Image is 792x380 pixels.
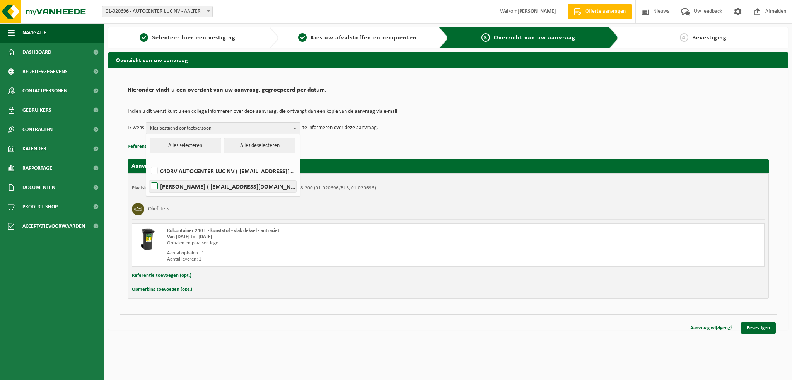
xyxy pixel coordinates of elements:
[131,163,189,169] strong: Aanvraag voor [DATE]
[568,4,632,19] a: Offerte aanvragen
[22,101,51,120] span: Gebruikers
[167,234,212,239] strong: Van [DATE] tot [DATE]
[112,33,263,43] a: 1Selecteer hier een vestiging
[149,165,296,177] label: C4DRV AUTOCENTER LUC NV ( [EMAIL_ADDRESS][DOMAIN_NAME] )
[22,216,85,236] span: Acceptatievoorwaarden
[150,123,290,134] span: Kies bestaand contactpersoon
[22,139,46,158] span: Kalender
[128,122,144,134] p: Ik wens
[584,8,628,15] span: Offerte aanvragen
[22,197,58,216] span: Product Shop
[684,322,739,334] a: Aanvraag wijzigen
[167,240,479,246] div: Ophalen en plaatsen lege
[150,138,221,153] button: Alles selecteren
[132,285,192,295] button: Opmerking toevoegen (opt.)
[22,23,46,43] span: Navigatie
[22,81,67,101] span: Contactpersonen
[146,122,300,134] button: Kies bestaand contactpersoon
[167,228,280,233] span: Rolcontainer 240 L - kunststof - vlak deksel - antraciet
[22,62,68,81] span: Bedrijfsgegevens
[517,9,556,14] strong: [PERSON_NAME]
[22,43,51,62] span: Dashboard
[152,35,236,41] span: Selecteer hier een vestiging
[128,87,769,97] h2: Hieronder vindt u een overzicht van uw aanvraag, gegroepeerd per datum.
[680,33,688,42] span: 4
[167,250,479,256] div: Aantal ophalen : 1
[481,33,490,42] span: 3
[311,35,417,41] span: Kies uw afvalstoffen en recipiënten
[102,6,212,17] span: 01-020696 - AUTOCENTER LUC NV - AALTER
[149,181,296,192] label: [PERSON_NAME] ( [EMAIL_ADDRESS][DOMAIN_NAME] )
[102,6,213,17] span: 01-020696 - AUTOCENTER LUC NV - AALTER
[132,271,191,281] button: Referentie toevoegen (opt.)
[136,228,159,251] img: WB-0240-HPE-BK-01.png
[108,52,788,67] h2: Overzicht van uw aanvraag
[741,322,776,334] a: Bevestigen
[132,186,166,191] strong: Plaatsingsadres:
[140,33,148,42] span: 1
[128,141,187,152] button: Referentie toevoegen (opt.)
[22,120,53,139] span: Contracten
[298,33,307,42] span: 2
[22,158,52,178] span: Rapportage
[224,138,295,153] button: Alles deselecteren
[692,35,727,41] span: Bevestiging
[148,203,169,215] h3: Oliefilters
[282,33,433,43] a: 2Kies uw afvalstoffen en recipiënten
[22,178,55,197] span: Documenten
[128,109,769,114] p: Indien u dit wenst kunt u een collega informeren over deze aanvraag, die ontvangt dan een kopie v...
[494,35,575,41] span: Overzicht van uw aanvraag
[302,122,378,134] p: te informeren over deze aanvraag.
[167,256,479,262] div: Aantal leveren: 1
